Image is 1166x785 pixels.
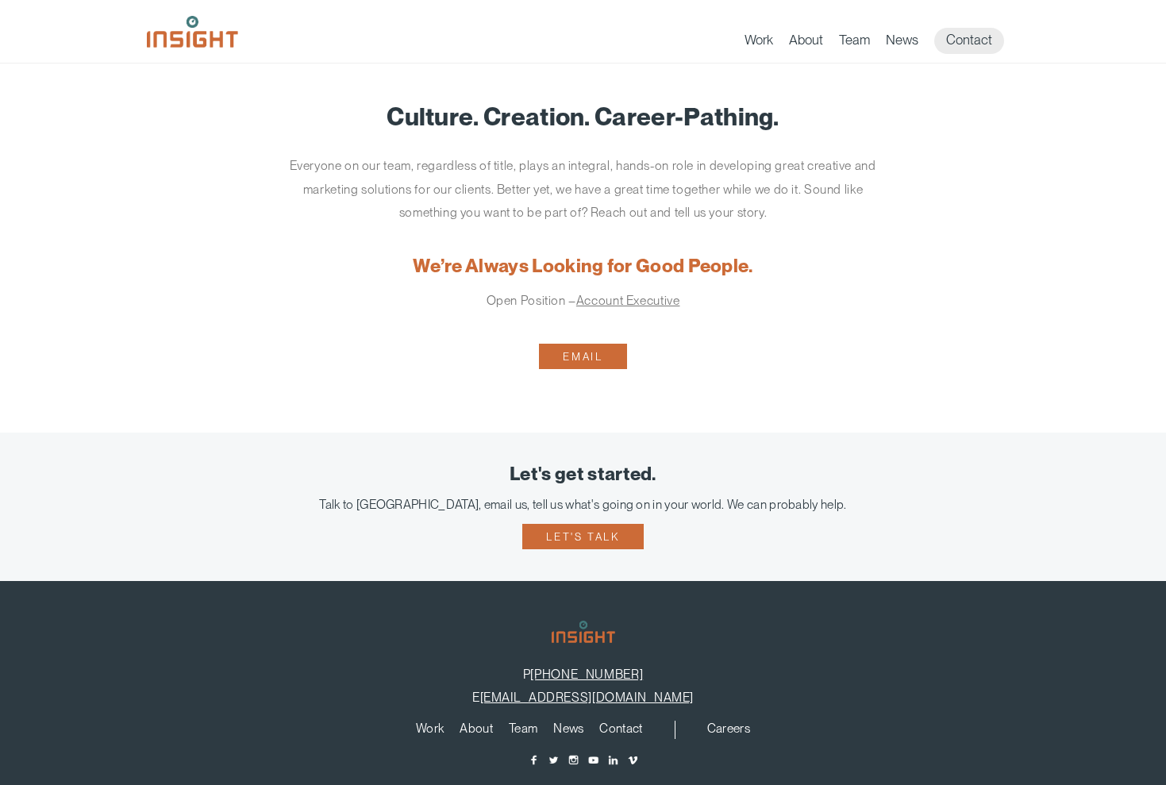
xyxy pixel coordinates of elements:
[171,256,996,277] h2: We’re Always Looking for Good People.
[789,32,823,54] a: About
[171,103,996,130] h1: Culture. Creation. Career-Pathing.
[24,464,1142,485] div: Let's get started.
[568,754,579,766] a: Instagram
[934,28,1004,54] a: Contact
[24,497,1142,512] div: Talk to [GEOGRAPHIC_DATA], email us, tell us what's going on in your world. We can probably help.
[607,754,619,766] a: LinkedIn
[587,754,599,766] a: YouTube
[553,722,583,740] a: News
[707,722,750,740] a: Careers
[576,293,680,308] a: Account Executive
[699,721,758,740] nav: secondary navigation menu
[24,690,1142,705] p: E
[548,754,560,766] a: Twitter
[530,667,643,682] a: [PHONE_NUMBER]
[539,344,626,369] a: Email
[480,690,694,705] a: [EMAIL_ADDRESS][DOMAIN_NAME]
[408,721,675,740] nav: primary navigation menu
[886,32,918,54] a: News
[416,722,444,740] a: Work
[745,32,773,54] a: Work
[286,289,881,313] p: Open Position –
[552,621,615,643] img: Insight Marketing Design
[147,16,238,48] img: Insight Marketing Design
[24,667,1142,682] p: P
[522,524,643,549] a: Let's talk
[627,754,639,766] a: Vimeo
[460,722,493,740] a: About
[528,754,540,766] a: Facebook
[286,154,881,225] p: Everyone on our team, regardless of title, plays an integral, hands-on role in developing great c...
[599,722,642,740] a: Contact
[509,722,537,740] a: Team
[745,28,1020,54] nav: primary navigation menu
[839,32,870,54] a: Team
